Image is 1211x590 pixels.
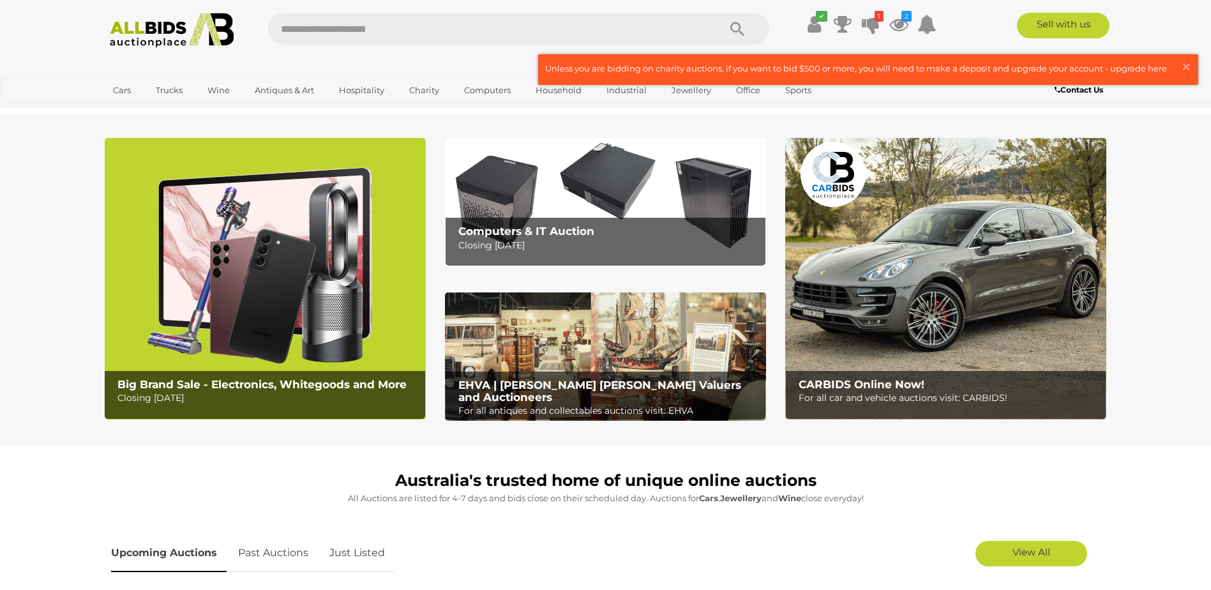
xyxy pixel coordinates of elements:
a: Big Brand Sale - Electronics, Whitegoods and More Big Brand Sale - Electronics, Whitegoods and Mo... [105,138,426,420]
b: Big Brand Sale - Electronics, Whitegoods and More [117,378,407,391]
img: Computers & IT Auction [445,138,766,266]
strong: Wine [778,493,801,503]
p: For all antiques and collectables auctions visit: EHVA [458,403,759,419]
a: 1 [861,13,880,36]
b: CARBIDS Online Now! [799,378,924,391]
a: Upcoming Auctions [111,534,227,572]
button: Search [705,13,769,45]
a: Past Auctions [229,534,318,572]
a: Wine [199,80,238,101]
i: 2 [901,11,912,22]
p: Closing [DATE] [458,238,759,253]
a: Computers [456,80,519,101]
b: EHVA | [PERSON_NAME] [PERSON_NAME] Valuers and Auctioneers [458,379,741,404]
strong: Cars [699,493,718,503]
h1: Australia's trusted home of unique online auctions [111,472,1101,490]
a: Sell with us [1017,13,1109,38]
a: Trucks [147,80,191,101]
i: ✔ [816,11,827,22]
a: Contact Us [1055,83,1106,97]
img: Allbids.com.au [103,13,241,48]
a: Computers & IT Auction Computers & IT Auction Closing [DATE] [445,138,766,266]
img: Big Brand Sale - Electronics, Whitegoods and More [105,138,426,420]
a: Jewellery [663,80,719,101]
p: All Auctions are listed for 4-7 days and bids close on their scheduled day. Auctions for , and cl... [111,491,1101,506]
a: Office [728,80,769,101]
a: Charity [401,80,448,101]
a: Household [527,80,590,101]
a: CARBIDS Online Now! CARBIDS Online Now! For all car and vehicle auctions visit: CARBIDS! [785,138,1106,420]
a: Antiques & Art [246,80,322,101]
a: Industrial [598,80,655,101]
span: View All [1012,546,1050,558]
b: Computers & IT Auction [458,225,594,238]
a: EHVA | Evans Hastings Valuers and Auctioneers EHVA | [PERSON_NAME] [PERSON_NAME] Valuers and Auct... [445,292,766,421]
b: Contact Us [1055,85,1103,95]
a: [GEOGRAPHIC_DATA] [105,101,212,122]
a: Sports [777,80,820,101]
a: 2 [889,13,908,36]
a: ✔ [805,13,824,36]
p: Closing [DATE] [117,390,418,406]
a: Just Listed [320,534,395,572]
span: × [1180,54,1192,79]
p: For all car and vehicle auctions visit: CARBIDS! [799,390,1099,406]
strong: Jewellery [720,493,762,503]
i: 1 [875,11,884,22]
img: EHVA | Evans Hastings Valuers and Auctioneers [445,292,766,421]
img: CARBIDS Online Now! [785,138,1106,420]
a: Cars [105,80,139,101]
a: View All [975,541,1087,566]
a: Hospitality [331,80,393,101]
